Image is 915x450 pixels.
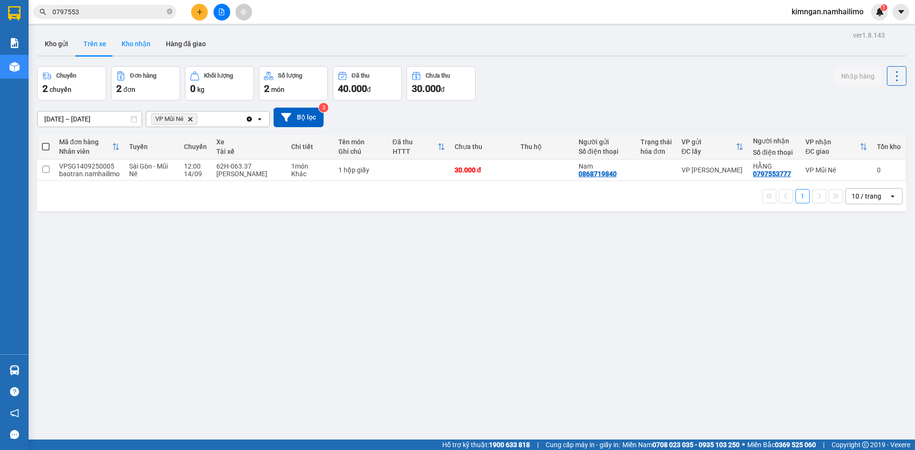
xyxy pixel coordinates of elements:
strong: 1900 633 818 [489,441,530,449]
div: 10 / trang [852,191,881,201]
div: HTTT [393,148,437,155]
span: Hỗ trợ kỹ thuật: [442,440,530,450]
div: Chưa thu [455,143,511,150]
button: Kho nhận [114,32,158,55]
div: ĐC giao [805,148,860,155]
span: Miền Nam [622,440,740,450]
button: Đã thu40.000đ [333,66,402,100]
strong: 0708 023 035 - 0935 103 250 [652,441,740,449]
div: Số điện thoại [753,149,796,156]
button: Nhập hàng [834,68,882,85]
div: Số điện thoại [579,148,631,155]
span: Sài Gòn - Mũi Né [129,162,168,178]
th: Toggle SortBy [54,134,124,160]
img: logo-vxr [8,6,20,20]
span: aim [240,9,247,15]
button: Số lượng2món [259,66,328,100]
div: 12:00 [184,162,207,170]
div: Chi tiết [291,143,329,150]
div: Khối lượng [204,72,233,79]
span: Cung cấp máy in - giấy in: [546,440,620,450]
sup: 3 [319,103,328,112]
svg: open [889,192,896,200]
span: 0 [190,83,195,94]
svg: Clear all [245,115,253,123]
button: aim [235,4,252,20]
span: món [271,86,285,93]
div: Chưa thu [426,72,450,79]
div: Trạng thái [640,138,672,146]
div: VP nhận [805,138,860,146]
span: plus [196,9,203,15]
span: Miền Bắc [747,440,816,450]
div: Tên món [338,138,383,146]
div: 62H-063.37 [216,162,282,170]
input: Tìm tên, số ĐT hoặc mã đơn [52,7,165,17]
span: close-circle [167,9,173,14]
button: Hàng đã giao [158,32,213,55]
div: Xe [216,138,282,146]
svg: open [256,115,264,123]
div: Số lượng [278,72,302,79]
div: baotran.namhailimo [59,170,120,178]
div: Nam [579,162,631,170]
button: Bộ lọc [274,108,324,127]
strong: 0369 525 060 [775,441,816,449]
button: Chưa thu30.000đ [407,66,476,100]
span: VP Mũi Né, close by backspace [151,113,197,125]
span: copyright [862,441,869,448]
span: VP Mũi Né [155,115,183,123]
span: 2 [42,83,48,94]
button: 1 [795,189,810,203]
div: VPSG1409250005 [59,162,120,170]
span: 2 [264,83,269,94]
div: [PERSON_NAME] [216,170,282,178]
button: plus [191,4,208,20]
input: Select a date range. [38,111,142,127]
div: Chuyến [184,143,207,150]
div: 0868719840 [579,170,617,178]
div: 0797553777 [753,170,791,178]
div: Tuyến [129,143,174,150]
span: message [10,430,19,439]
div: Đơn hàng [130,72,156,79]
th: Toggle SortBy [801,134,872,160]
img: solution-icon [10,38,20,48]
div: VP Mũi Né [805,166,867,174]
img: warehouse-icon [10,365,20,375]
span: 30.000 [412,83,441,94]
span: notification [10,409,19,418]
div: Khác [291,170,329,178]
th: Toggle SortBy [388,134,450,160]
div: 14/09 [184,170,207,178]
button: Chuyến2chuyến [37,66,106,100]
span: | [823,440,824,450]
span: chuyến [50,86,71,93]
input: Selected VP Mũi Né. [199,114,200,124]
div: 1 món [291,162,329,170]
button: Kho gửi [37,32,76,55]
div: 1 hộp giấy [338,166,383,174]
div: Thu hộ [520,143,569,150]
div: HẰNG [753,162,796,170]
span: 2 [116,83,122,94]
span: đ [441,86,445,93]
sup: 1 [881,4,887,11]
div: Chuyến [56,72,76,79]
span: kimngan.namhailimo [784,6,871,18]
button: Đơn hàng2đơn [111,66,180,100]
div: ĐC lấy [681,148,736,155]
button: file-add [213,4,230,20]
button: Trên xe [76,32,114,55]
div: Người nhận [753,137,796,145]
span: kg [197,86,204,93]
button: caret-down [893,4,909,20]
div: Ghi chú [338,148,383,155]
span: search [40,9,46,15]
div: Nhân viên [59,148,112,155]
span: đ [367,86,371,93]
div: Người gửi [579,138,631,146]
span: 1 [882,4,885,11]
span: ⚪️ [742,443,745,447]
img: warehouse-icon [10,62,20,72]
